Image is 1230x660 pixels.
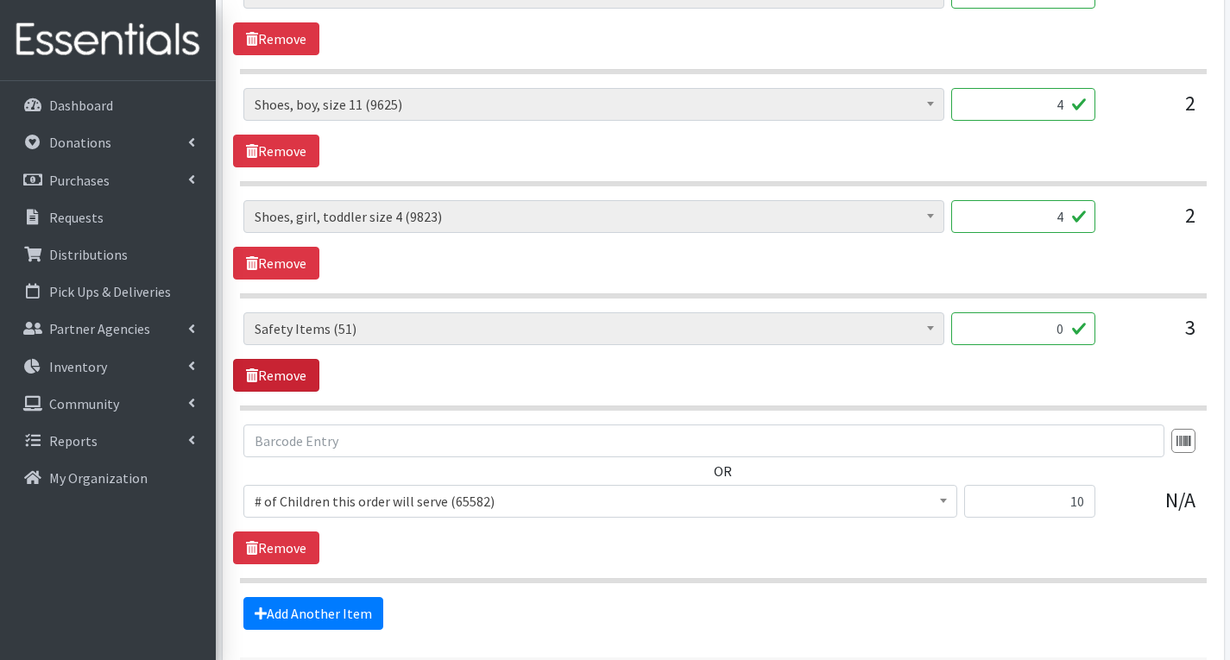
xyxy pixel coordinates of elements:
[255,204,933,229] span: Shoes, girl, toddler size 4 (9823)
[951,312,1095,345] input: Quantity
[7,311,209,346] a: Partner Agencies
[49,172,110,189] p: Purchases
[7,387,209,421] a: Community
[7,11,209,69] img: HumanEssentials
[49,97,113,114] p: Dashboard
[1109,200,1195,247] div: 2
[964,485,1095,518] input: Quantity
[1109,88,1195,135] div: 2
[714,461,732,481] label: OR
[49,283,171,300] p: Pick Ups & Deliveries
[243,424,1164,457] input: Barcode Entry
[951,88,1095,121] input: Quantity
[7,461,209,495] a: My Organization
[233,531,319,564] a: Remove
[951,200,1095,233] input: Quantity
[233,22,319,55] a: Remove
[243,485,957,518] span: # of Children this order will serve (65582)
[7,200,209,235] a: Requests
[49,432,98,449] p: Reports
[49,395,119,412] p: Community
[233,359,319,392] a: Remove
[7,88,209,123] a: Dashboard
[255,317,933,341] span: Safety Items (51)
[233,135,319,167] a: Remove
[7,424,209,458] a: Reports
[255,92,933,116] span: Shoes, boy, size 11 (9625)
[255,489,946,513] span: # of Children this order will serve (65582)
[49,209,104,226] p: Requests
[243,312,944,345] span: Safety Items (51)
[49,358,107,375] p: Inventory
[49,246,128,263] p: Distributions
[49,469,148,487] p: My Organization
[243,88,944,121] span: Shoes, boy, size 11 (9625)
[1109,485,1195,531] div: N/A
[233,247,319,280] a: Remove
[7,125,209,160] a: Donations
[243,597,383,630] a: Add Another Item
[49,320,150,337] p: Partner Agencies
[243,200,944,233] span: Shoes, girl, toddler size 4 (9823)
[1109,312,1195,359] div: 3
[7,274,209,309] a: Pick Ups & Deliveries
[7,163,209,198] a: Purchases
[49,134,111,151] p: Donations
[7,237,209,272] a: Distributions
[7,349,209,384] a: Inventory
